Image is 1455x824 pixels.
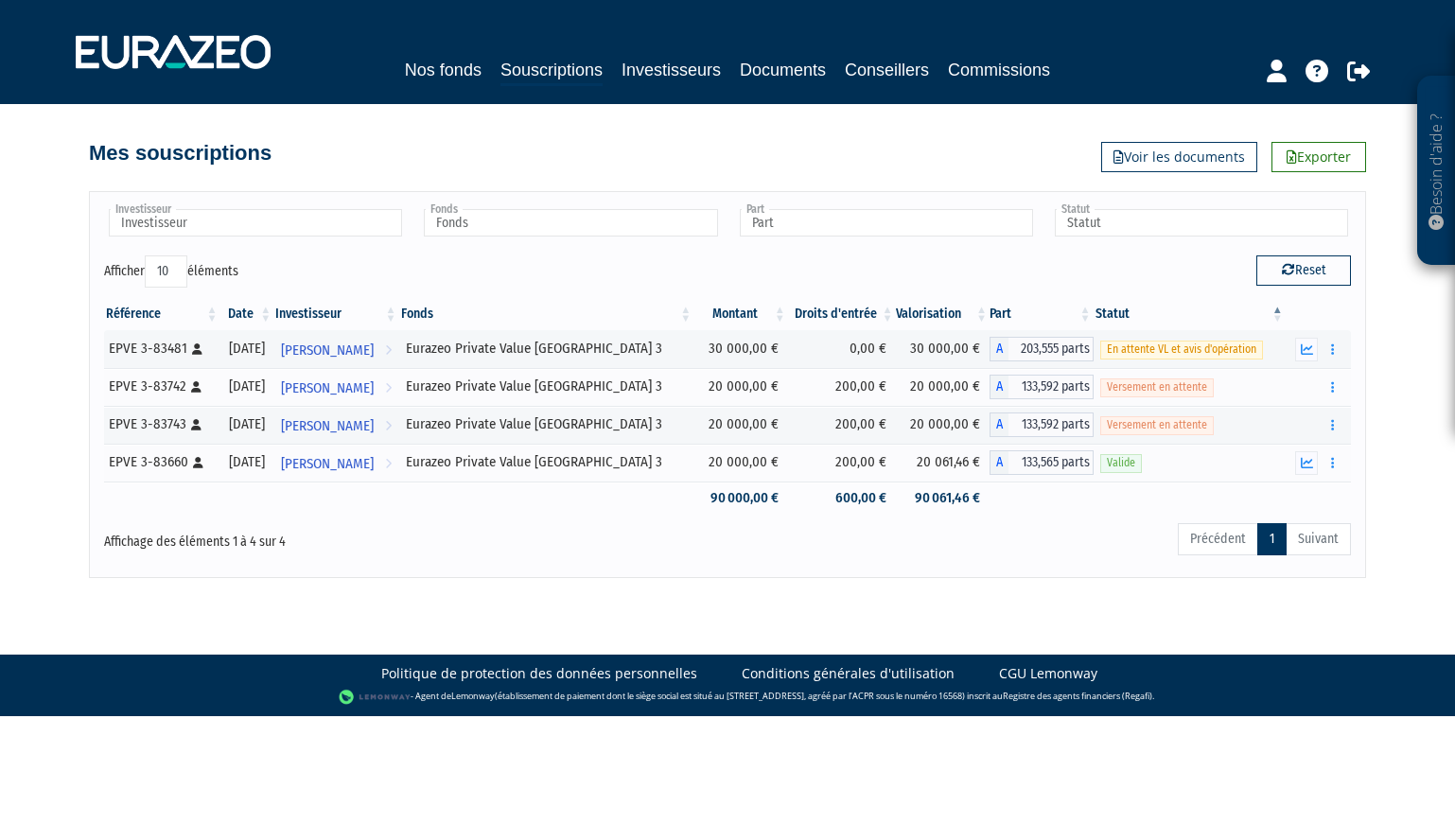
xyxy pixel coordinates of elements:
[990,450,1008,475] span: A
[226,339,267,359] div: [DATE]
[1100,454,1142,472] span: Valide
[406,339,688,359] div: Eurazeo Private Value [GEOGRAPHIC_DATA] 3
[385,447,392,482] i: Voir l'investisseur
[339,688,412,707] img: logo-lemonway.png
[281,447,374,482] span: [PERSON_NAME]
[273,406,398,444] a: [PERSON_NAME]
[990,412,1008,437] span: A
[109,339,213,359] div: EPVE 3-83481
[788,482,896,515] td: 600,00 €
[109,414,213,434] div: EPVE 3-83743
[406,377,688,396] div: Eurazeo Private Value [GEOGRAPHIC_DATA] 3
[273,298,398,330] th: Investisseur: activer pour trier la colonne par ordre croissant
[693,482,788,515] td: 90 000,00 €
[1426,86,1447,256] p: Besoin d'aide ?
[742,664,955,683] a: Conditions générales d'utilisation
[89,142,272,165] h4: Mes souscriptions
[845,57,929,83] a: Conseillers
[990,337,1008,361] span: A
[381,664,697,683] a: Politique de protection des données personnelles
[990,337,1093,361] div: A - Eurazeo Private Value Europe 3
[104,521,607,552] div: Affichage des éléments 1 à 4 sur 4
[740,57,826,83] a: Documents
[693,406,788,444] td: 20 000,00 €
[896,482,990,515] td: 90 061,46 €
[281,409,374,444] span: [PERSON_NAME]
[191,419,202,430] i: [Français] Personne physique
[226,452,267,472] div: [DATE]
[104,255,238,288] label: Afficher éléments
[1271,142,1366,172] a: Exporter
[281,333,374,368] span: [PERSON_NAME]
[1003,690,1152,702] a: Registre des agents financiers (Regafi)
[788,444,896,482] td: 200,00 €
[273,444,398,482] a: [PERSON_NAME]
[281,371,374,406] span: [PERSON_NAME]
[693,444,788,482] td: 20 000,00 €
[405,57,482,83] a: Nos fonds
[273,368,398,406] a: [PERSON_NAME]
[19,688,1436,707] div: - Agent de (établissement de paiement dont le siège social est situé au [STREET_ADDRESS], agréé p...
[1100,378,1214,396] span: Versement en attente
[1008,337,1093,361] span: 203,555 parts
[1100,341,1263,359] span: En attente VL et avis d'opération
[896,406,990,444] td: 20 000,00 €
[948,57,1050,83] a: Commissions
[385,371,392,406] i: Voir l'investisseur
[193,457,203,468] i: [Français] Personne physique
[385,409,392,444] i: Voir l'investisseur
[1008,412,1093,437] span: 133,592 parts
[622,57,721,83] a: Investisseurs
[693,330,788,368] td: 30 000,00 €
[990,375,1008,399] span: A
[76,35,271,69] img: 1732889491-logotype_eurazeo_blanc_rvb.png
[109,377,213,396] div: EPVE 3-83742
[788,368,896,406] td: 200,00 €
[788,330,896,368] td: 0,00 €
[145,255,187,288] select: Afficheréléments
[990,450,1093,475] div: A - Eurazeo Private Value Europe 3
[500,57,603,86] a: Souscriptions
[1257,523,1287,555] a: 1
[896,368,990,406] td: 20 000,00 €
[1101,142,1257,172] a: Voir les documents
[693,298,788,330] th: Montant: activer pour trier la colonne par ordre croissant
[399,298,694,330] th: Fonds: activer pour trier la colonne par ordre croissant
[104,298,219,330] th: Référence : activer pour trier la colonne par ordre croissant
[406,452,688,472] div: Eurazeo Private Value [GEOGRAPHIC_DATA] 3
[109,452,213,472] div: EPVE 3-83660
[226,414,267,434] div: [DATE]
[896,330,990,368] td: 30 000,00 €
[1100,416,1214,434] span: Versement en attente
[1008,450,1093,475] span: 133,565 parts
[788,298,896,330] th: Droits d'entrée: activer pour trier la colonne par ordre croissant
[1256,255,1351,286] button: Reset
[896,298,990,330] th: Valorisation: activer pour trier la colonne par ordre croissant
[788,406,896,444] td: 200,00 €
[406,414,688,434] div: Eurazeo Private Value [GEOGRAPHIC_DATA] 3
[990,298,1093,330] th: Part: activer pour trier la colonne par ordre croissant
[1008,375,1093,399] span: 133,592 parts
[273,330,398,368] a: [PERSON_NAME]
[385,333,392,368] i: Voir l'investisseur
[226,377,267,396] div: [DATE]
[191,381,202,393] i: [Français] Personne physique
[896,444,990,482] td: 20 061,46 €
[1094,298,1286,330] th: Statut : activer pour trier la colonne par ordre d&eacute;croissant
[192,343,202,355] i: [Français] Personne physique
[999,664,1097,683] a: CGU Lemonway
[451,690,495,702] a: Lemonway
[990,375,1093,399] div: A - Eurazeo Private Value Europe 3
[990,412,1093,437] div: A - Eurazeo Private Value Europe 3
[219,298,273,330] th: Date: activer pour trier la colonne par ordre croissant
[693,368,788,406] td: 20 000,00 €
